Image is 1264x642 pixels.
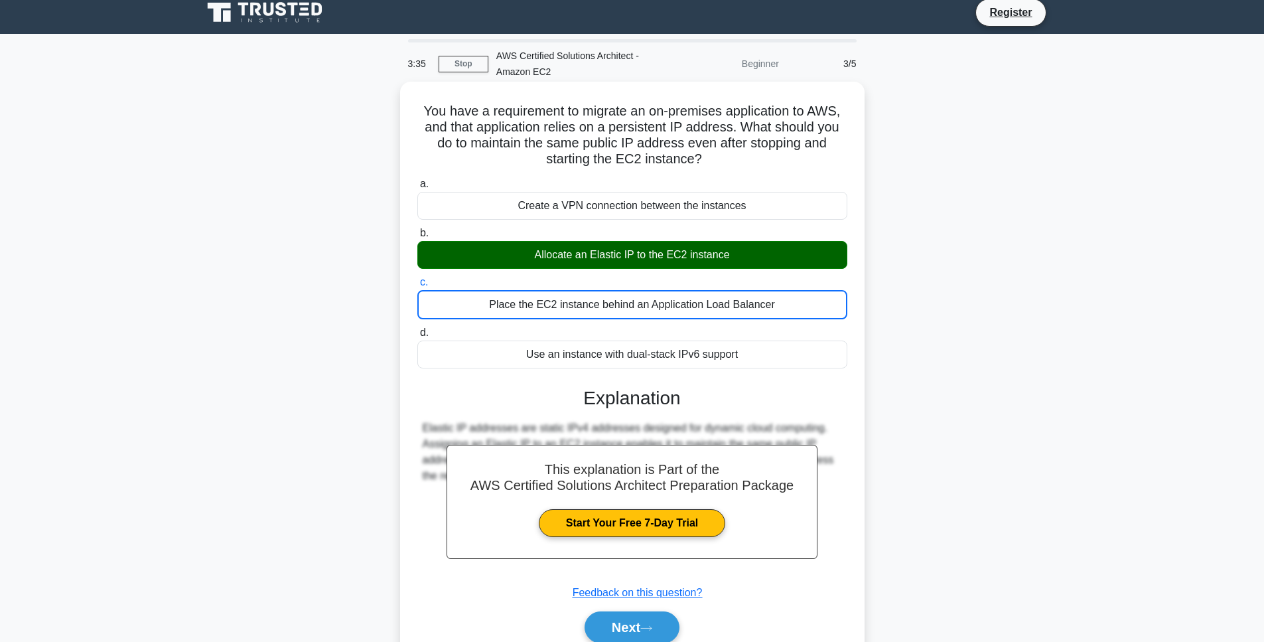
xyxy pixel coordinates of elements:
[488,42,671,85] div: AWS Certified Solutions Architect - Amazon EC2
[423,420,842,484] div: Elastic IP addresses are static IPv4 addresses designed for dynamic cloud computing. Assigning an...
[671,50,787,77] div: Beginner
[420,276,428,287] span: c.
[400,50,439,77] div: 3:35
[981,4,1040,21] a: Register
[420,327,429,338] span: d.
[420,227,429,238] span: b.
[417,192,847,220] div: Create a VPN connection between the instances
[420,178,429,189] span: a.
[425,387,839,410] h3: Explanation
[539,509,725,537] a: Start Your Free 7-Day Trial
[417,290,847,319] div: Place the EC2 instance behind an Application Load Balancer
[417,341,847,368] div: Use an instance with dual-stack IPv6 support
[439,56,488,72] a: Stop
[417,241,847,269] div: Allocate an Elastic IP to the EC2 instance
[416,103,849,168] h5: You have a requirement to migrate an on-premises application to AWS, and that application relies ...
[787,50,865,77] div: 3/5
[573,587,703,598] a: Feedback on this question?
